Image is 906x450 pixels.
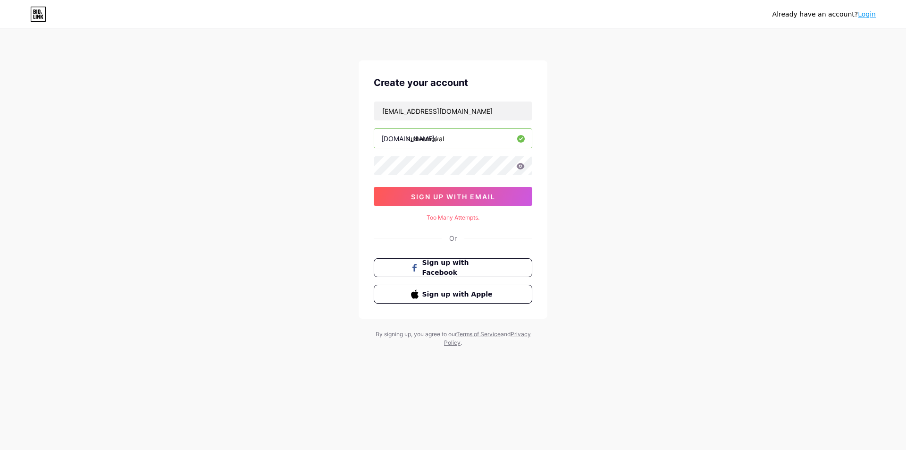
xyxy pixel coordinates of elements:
a: Login [858,10,876,18]
button: sign up with email [374,187,532,206]
input: username [374,129,532,148]
div: By signing up, you agree to our and . [373,330,533,347]
button: Sign up with Apple [374,285,532,304]
div: Create your account [374,76,532,90]
button: Sign up with Facebook [374,258,532,277]
a: Terms of Service [456,331,501,338]
div: Too Many Attempts. [374,213,532,222]
div: [DOMAIN_NAME]/ [381,134,437,144]
span: Sign up with Facebook [422,258,495,278]
div: Already have an account? [772,9,876,19]
span: sign up with email [411,193,495,201]
input: Email [374,102,532,120]
span: Sign up with Apple [422,289,495,299]
div: Or [449,233,457,243]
